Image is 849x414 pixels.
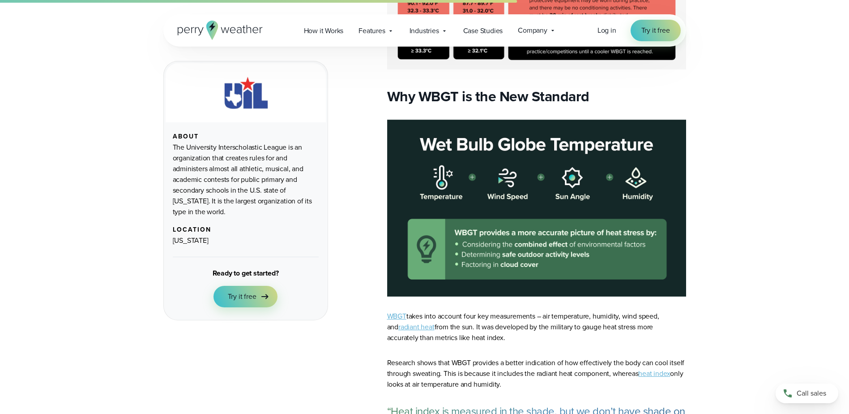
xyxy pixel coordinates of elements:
[776,384,838,403] a: Call sales
[296,22,351,40] a: How it Works
[228,291,256,302] span: Try it free
[597,25,616,35] span: Log in
[173,235,319,246] div: [US_STATE]
[641,25,670,36] span: Try it free
[456,22,511,40] a: Case Studies
[387,120,686,296] img: Wet Bulb Globe Temperature WBGT monitoring
[216,74,276,112] img: UIL.svg
[797,388,826,399] span: Call sales
[173,226,319,233] div: Location
[173,133,319,140] div: About
[213,268,279,279] div: Ready to get started?
[213,286,278,307] a: Try it free
[387,358,686,390] p: Research shows that WBGT provides a better indication of how effectively the body can cool itself...
[638,368,670,379] a: heat index
[387,311,406,321] a: WBGT
[597,25,616,36] a: Log in
[410,26,439,36] span: Industries
[304,26,344,36] span: How it Works
[358,26,385,36] span: Features
[387,87,686,105] h2: Why WBGT is the New Standard
[631,20,681,41] a: Try it free
[173,142,319,217] div: The University Interscholastic League is an organization that creates rules for and administers a...
[518,25,547,36] span: Company
[387,311,686,343] p: takes into account four key measurements – air temperature, humidity, wind speed, and from the su...
[463,26,503,36] span: Case Studies
[398,322,435,332] a: radiant heat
